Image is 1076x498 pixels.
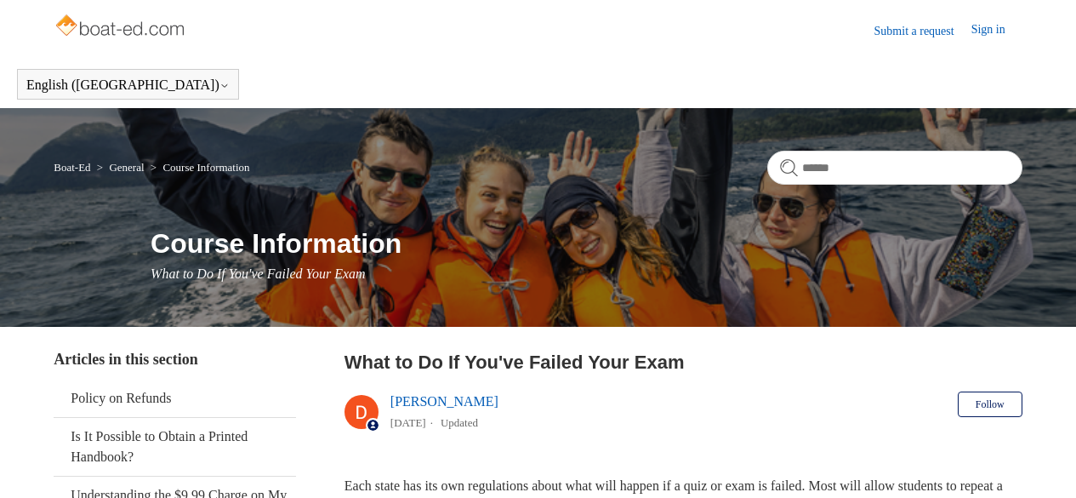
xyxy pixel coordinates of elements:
span: What to Do If You've Failed Your Exam [151,266,365,281]
a: [PERSON_NAME] [390,394,498,409]
span: Articles in this section [54,351,197,368]
a: Boat-Ed [54,161,90,174]
img: Boat-Ed Help Center home page [54,10,189,44]
a: Policy on Refunds [54,380,296,417]
div: Live chat [1032,454,1076,498]
li: General [94,161,147,174]
a: Is It Possible to Obtain a Printed Handbook? [54,418,296,476]
h2: What to Do If You've Failed Your Exam [344,348,1022,376]
a: Submit a request [874,22,971,40]
a: Sign in [971,20,1022,41]
button: Follow Article [958,392,1022,417]
input: Search [767,151,1022,185]
li: Course Information [147,161,250,174]
a: Course Information [162,161,249,174]
time: 03/04/2024, 11:08 [390,416,426,429]
li: Boat-Ed [54,161,94,174]
h1: Course Information [151,223,1022,264]
a: General [109,161,144,174]
button: English ([GEOGRAPHIC_DATA]) [26,77,230,93]
li: Updated [441,416,478,429]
